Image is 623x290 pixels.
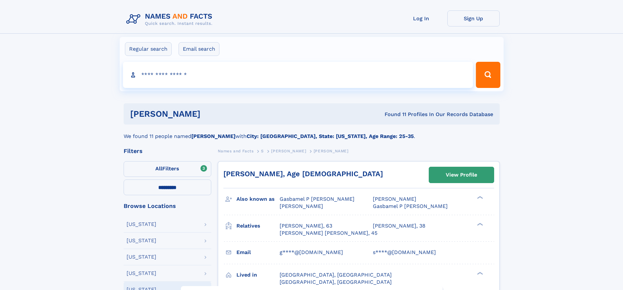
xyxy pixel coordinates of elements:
[125,42,172,56] label: Regular search
[236,220,280,231] h3: Relatives
[127,271,156,276] div: [US_STATE]
[476,222,483,226] div: ❯
[280,203,323,209] span: [PERSON_NAME]
[314,149,349,153] span: [PERSON_NAME]
[280,196,355,202] span: Gasbamel P [PERSON_NAME]
[429,167,494,183] a: View Profile
[447,10,500,26] a: Sign Up
[130,110,293,118] h1: [PERSON_NAME]
[236,269,280,281] h3: Lived in
[124,148,211,154] div: Filters
[127,222,156,227] div: [US_STATE]
[292,111,493,118] div: Found 11 Profiles In Our Records Database
[218,147,254,155] a: Names and Facts
[236,194,280,205] h3: Also known as
[476,196,483,200] div: ❯
[395,10,447,26] a: Log In
[271,149,306,153] span: [PERSON_NAME]
[476,62,500,88] button: Search Button
[261,149,264,153] span: S
[236,247,280,258] h3: Email
[155,165,162,172] span: All
[124,10,218,28] img: Logo Names and Facts
[123,62,473,88] input: search input
[223,170,383,178] a: [PERSON_NAME], Age [DEMOGRAPHIC_DATA]
[476,271,483,275] div: ❯
[280,272,392,278] span: [GEOGRAPHIC_DATA], [GEOGRAPHIC_DATA]
[124,161,211,177] label: Filters
[271,147,306,155] a: [PERSON_NAME]
[127,238,156,243] div: [US_STATE]
[247,133,414,139] b: City: [GEOGRAPHIC_DATA], State: [US_STATE], Age Range: 25-35
[127,254,156,260] div: [US_STATE]
[280,230,377,237] a: [PERSON_NAME] [PERSON_NAME], 45
[124,125,500,140] div: We found 11 people named with .
[179,42,219,56] label: Email search
[373,196,416,202] span: [PERSON_NAME]
[373,222,425,230] a: [PERSON_NAME], 38
[446,167,477,182] div: View Profile
[280,222,332,230] a: [PERSON_NAME], 63
[124,203,211,209] div: Browse Locations
[191,133,235,139] b: [PERSON_NAME]
[261,147,264,155] a: S
[373,203,448,209] span: Gasbamel P [PERSON_NAME]
[280,279,392,285] span: [GEOGRAPHIC_DATA], [GEOGRAPHIC_DATA]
